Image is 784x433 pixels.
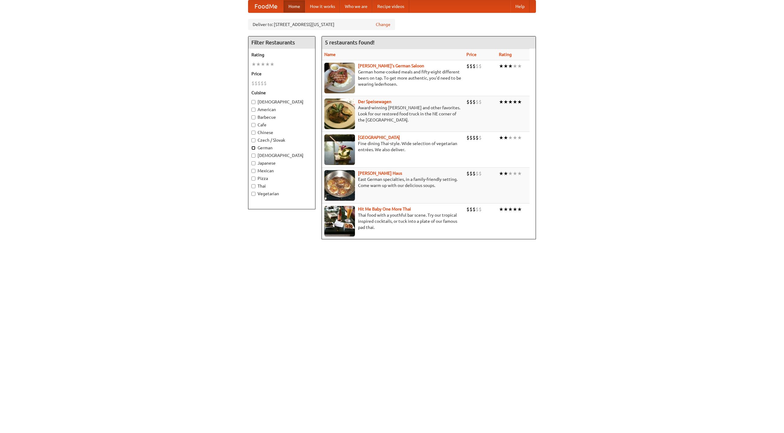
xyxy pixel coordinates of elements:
li: ★ [508,170,513,177]
li: ★ [513,134,517,141]
li: $ [479,134,482,141]
input: Barbecue [251,115,255,119]
li: $ [466,134,469,141]
input: Chinese [251,131,255,135]
a: Home [284,0,305,13]
img: speisewagen.jpg [324,99,355,129]
label: [DEMOGRAPHIC_DATA] [251,152,312,159]
li: ★ [256,61,261,68]
h5: Cuisine [251,90,312,96]
a: [PERSON_NAME]'s German Saloon [358,63,424,68]
li: ★ [517,206,522,213]
label: Thai [251,183,312,189]
a: Price [466,52,477,57]
li: ★ [270,61,274,68]
li: $ [264,80,267,87]
li: ★ [265,61,270,68]
li: ★ [499,99,503,105]
ng-pluralize: 5 restaurants found! [325,39,375,45]
img: satay.jpg [324,134,355,165]
li: $ [476,206,479,213]
li: $ [473,134,476,141]
label: Cafe [251,122,312,128]
label: Vegetarian [251,191,312,197]
li: ★ [261,61,265,68]
input: Pizza [251,177,255,181]
li: $ [258,80,261,87]
input: Vegetarian [251,192,255,196]
li: ★ [499,206,503,213]
li: $ [479,99,482,105]
li: $ [466,206,469,213]
li: $ [469,99,473,105]
li: $ [466,170,469,177]
li: ★ [503,134,508,141]
input: German [251,146,255,150]
li: $ [476,134,479,141]
li: $ [473,170,476,177]
li: ★ [508,63,513,69]
a: FoodMe [248,0,284,13]
p: Fine dining Thai-style. Wide selection of vegetarian entrées. We also deliver. [324,140,462,153]
label: Chinese [251,129,312,136]
img: babythai.jpg [324,206,355,237]
input: Japanese [251,161,255,165]
li: ★ [251,61,256,68]
li: ★ [508,99,513,105]
input: Czech / Slovak [251,138,255,142]
li: $ [473,99,476,105]
li: ★ [513,170,517,177]
b: [PERSON_NAME] Haus [358,171,402,176]
input: [DEMOGRAPHIC_DATA] [251,100,255,104]
li: $ [473,63,476,69]
a: Der Speisewagen [358,99,391,104]
li: ★ [508,206,513,213]
li: ★ [503,206,508,213]
h5: Price [251,71,312,77]
li: ★ [513,206,517,213]
li: $ [476,99,479,105]
p: Award-winning [PERSON_NAME] and other favorites. Look for our restored food truck in the NE corne... [324,105,462,123]
li: ★ [499,170,503,177]
li: $ [466,63,469,69]
img: kohlhaus.jpg [324,170,355,201]
li: ★ [513,63,517,69]
input: Mexican [251,169,255,173]
label: Mexican [251,168,312,174]
li: $ [479,63,482,69]
li: ★ [508,134,513,141]
label: Japanese [251,160,312,166]
a: Rating [499,52,512,57]
label: Pizza [251,175,312,181]
p: Thai food with a youthful bar scene. Try our tropical inspired cocktails, or tuck into a plate of... [324,212,462,230]
label: [DEMOGRAPHIC_DATA] [251,99,312,105]
li: ★ [517,170,522,177]
a: Hit Me Baby One More Thai [358,207,411,211]
a: [GEOGRAPHIC_DATA] [358,135,400,140]
input: Thai [251,184,255,188]
li: ★ [517,134,522,141]
li: ★ [499,63,503,69]
li: $ [476,170,479,177]
img: esthers.jpg [324,63,355,93]
li: $ [479,206,482,213]
li: $ [254,80,258,87]
label: American [251,106,312,113]
a: Recipe videos [372,0,409,13]
li: $ [466,99,469,105]
p: East German specialties, in a family-friendly setting. Come warm up with our delicious soups. [324,176,462,189]
li: ★ [503,170,508,177]
a: Change [376,21,390,28]
input: Cafe [251,123,255,127]
li: $ [473,206,476,213]
input: American [251,108,255,112]
div: Deliver to: [STREET_ADDRESS][US_STATE] [248,19,395,30]
li: $ [251,80,254,87]
label: German [251,145,312,151]
li: ★ [517,63,522,69]
h5: Rating [251,52,312,58]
